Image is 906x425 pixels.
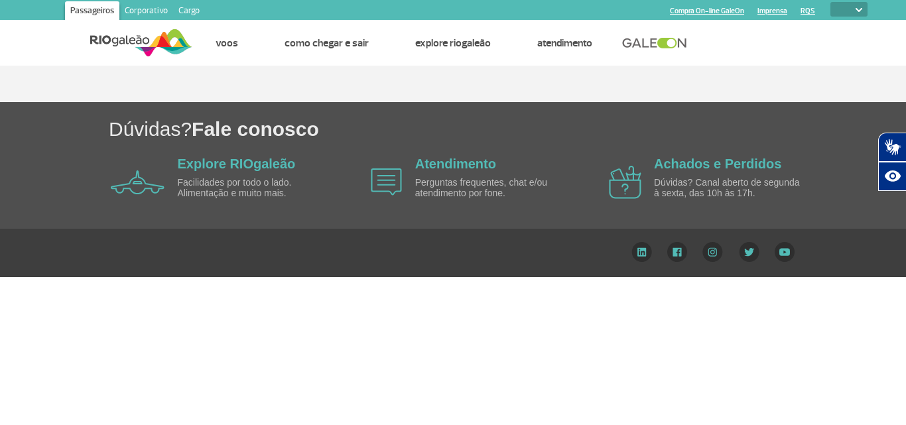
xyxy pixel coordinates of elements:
[702,242,723,262] img: Instagram
[537,36,592,50] a: Atendimento
[878,133,906,162] button: Abrir tradutor de língua de sinais.
[878,133,906,191] div: Plugin de acessibilidade da Hand Talk.
[285,36,369,50] a: Como chegar e sair
[192,118,319,140] span: Fale conosco
[178,178,330,198] p: Facilidades por todo o lado. Alimentação e muito mais.
[667,242,687,262] img: Facebook
[111,170,164,194] img: airplane icon
[216,36,238,50] a: Voos
[415,178,568,198] p: Perguntas frequentes, chat e/ou atendimento por fone.
[178,156,296,171] a: Explore RIOgaleão
[119,1,173,23] a: Corporativo
[415,36,491,50] a: Explore RIOgaleão
[878,162,906,191] button: Abrir recursos assistivos.
[775,242,795,262] img: YouTube
[109,115,906,143] h1: Dúvidas?
[739,242,759,262] img: Twitter
[654,178,807,198] p: Dúvidas? Canal aberto de segunda à sexta, das 10h às 17h.
[371,168,402,196] img: airplane icon
[670,7,744,15] a: Compra On-line GaleOn
[173,1,205,23] a: Cargo
[757,7,787,15] a: Imprensa
[801,7,815,15] a: RQS
[631,242,652,262] img: LinkedIn
[415,156,496,171] a: Atendimento
[654,156,781,171] a: Achados e Perdidos
[65,1,119,23] a: Passageiros
[609,166,641,199] img: airplane icon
